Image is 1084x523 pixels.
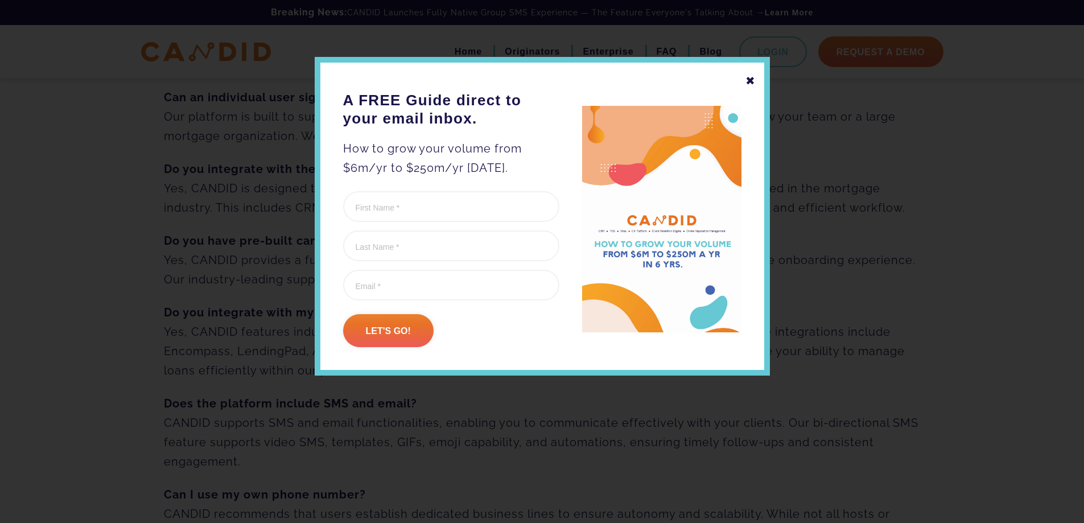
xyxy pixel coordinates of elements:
[745,71,756,90] div: ✖
[343,91,559,127] h3: A FREE Guide direct to your email inbox.
[343,230,559,261] input: Last Name *
[343,314,434,347] input: Let's go!
[343,270,559,300] input: Email *
[582,106,741,333] img: A FREE Guide direct to your email inbox.
[343,139,559,178] p: How to grow your volume from $6m/yr to $250m/yr [DATE].
[343,191,559,222] input: First Name *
